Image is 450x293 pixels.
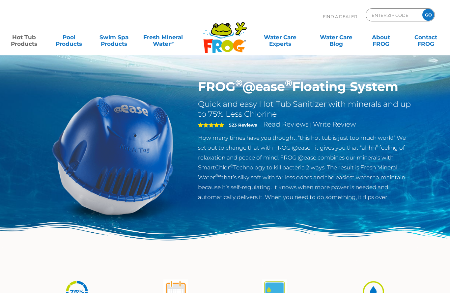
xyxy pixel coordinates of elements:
a: AboutFROG [364,31,399,44]
a: Water CareExperts [252,31,308,44]
span: 5 [198,122,224,128]
sup: ∞ [171,40,174,45]
img: hot-tub-product-atease-system.png [37,79,188,230]
p: Find A Dealer [323,8,357,25]
h2: Quick and easy Hot Tub Sanitizer with minerals and up to 75% Less Chlorine [198,99,413,119]
a: Swim SpaProducts [97,31,131,44]
sup: ®∞ [215,173,221,178]
p: How many times have you thought, “this hot tub is just too much work!” We set out to change that ... [198,133,413,202]
span: | [310,122,312,128]
a: Fresh MineralWater∞ [141,31,185,44]
sup: ® [285,77,292,89]
h1: FROG @ease Floating System [198,79,413,94]
sup: ® [235,77,242,89]
a: Hot TubProducts [7,31,42,44]
a: ContactFROG [408,31,443,44]
strong: 523 Reviews [229,122,257,128]
img: Frog Products Logo [200,13,250,53]
a: PoolProducts [51,31,86,44]
input: GO [422,9,434,21]
a: Read Reviews [263,120,309,128]
a: Write Review [313,120,356,128]
sup: ® [230,163,233,168]
a: Water CareBlog [319,31,353,44]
